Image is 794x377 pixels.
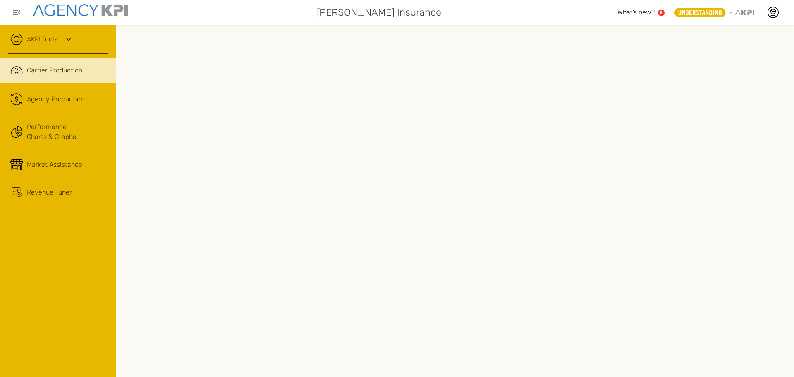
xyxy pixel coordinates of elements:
text: 5 [660,10,662,15]
a: 5 [658,10,665,16]
img: agencykpi-logo-550x69-2d9e3fa8.png [33,4,128,16]
span: Revenue Tuner [27,187,72,197]
span: What’s new? [617,8,655,16]
span: [PERSON_NAME] Insurance [317,5,441,20]
span: Carrier Production [27,65,82,75]
span: Agency Production [27,94,84,104]
span: Market Assistance [27,160,82,170]
a: AKPI Tools [27,34,57,44]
